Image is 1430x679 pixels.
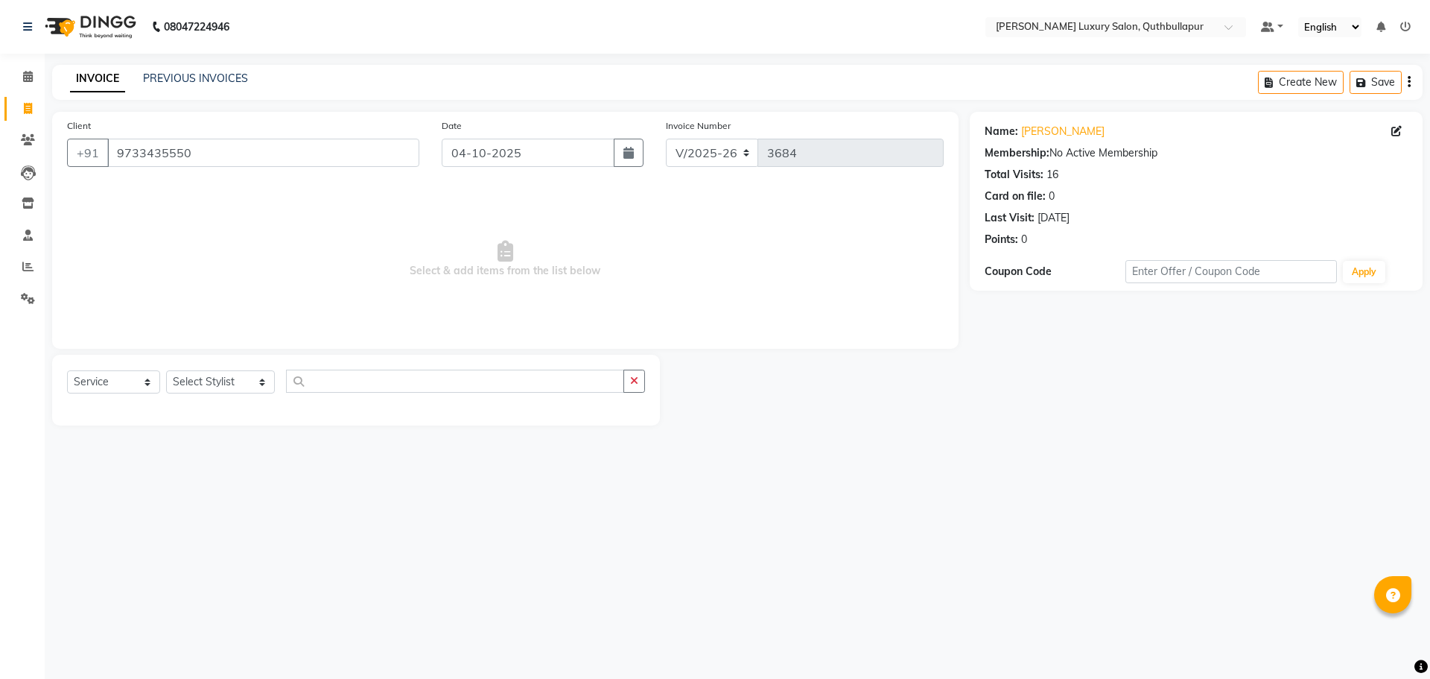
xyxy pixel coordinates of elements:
div: 16 [1046,167,1058,183]
input: Enter Offer / Coupon Code [1125,260,1337,283]
span: Select & add items from the list below [67,185,944,334]
label: Date [442,119,462,133]
div: Points: [985,232,1018,247]
div: Total Visits: [985,167,1043,183]
a: [PERSON_NAME] [1021,124,1105,139]
div: Name: [985,124,1018,139]
div: Coupon Code [985,264,1125,280]
div: Membership: [985,145,1049,161]
button: +91 [67,139,109,167]
div: Last Visit: [985,210,1035,226]
input: Search by Name/Mobile/Email/Code [107,139,419,167]
label: Client [67,119,91,133]
a: PREVIOUS INVOICES [143,72,248,85]
button: Save [1350,71,1402,94]
div: [DATE] [1037,210,1070,226]
div: Card on file: [985,189,1046,204]
label: Invoice Number [666,119,731,133]
b: 08047224946 [164,6,229,48]
div: No Active Membership [985,145,1408,161]
div: 0 [1049,189,1055,204]
input: Search or Scan [286,370,624,393]
div: 0 [1021,232,1027,247]
a: INVOICE [70,66,125,92]
img: logo [38,6,140,48]
iframe: chat widget [1367,619,1415,664]
button: Apply [1343,261,1385,283]
button: Create New [1258,71,1344,94]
